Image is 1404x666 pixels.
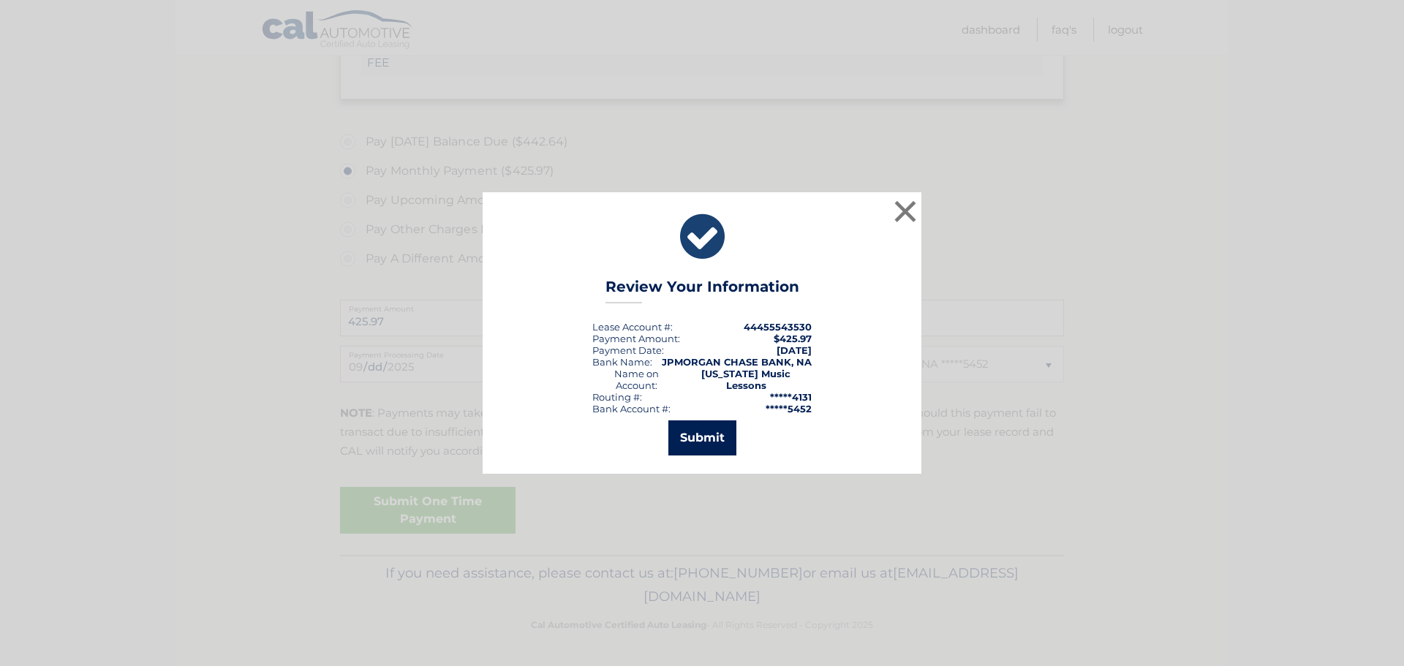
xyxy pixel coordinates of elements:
div: Bank Name: [592,356,652,368]
span: Payment Date [592,344,662,356]
div: : [592,344,664,356]
strong: 44455543530 [744,321,812,333]
div: Lease Account #: [592,321,673,333]
strong: [US_STATE] Music Lessons [701,368,790,391]
button: Submit [668,420,736,455]
button: × [891,197,920,226]
div: Bank Account #: [592,403,671,415]
div: Name on Account: [592,368,680,391]
span: [DATE] [777,344,812,356]
div: Payment Amount: [592,333,680,344]
div: Routing #: [592,391,642,403]
strong: JPMORGAN CHASE BANK, NA [662,356,812,368]
h3: Review Your Information [605,278,799,303]
span: $425.97 [774,333,812,344]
